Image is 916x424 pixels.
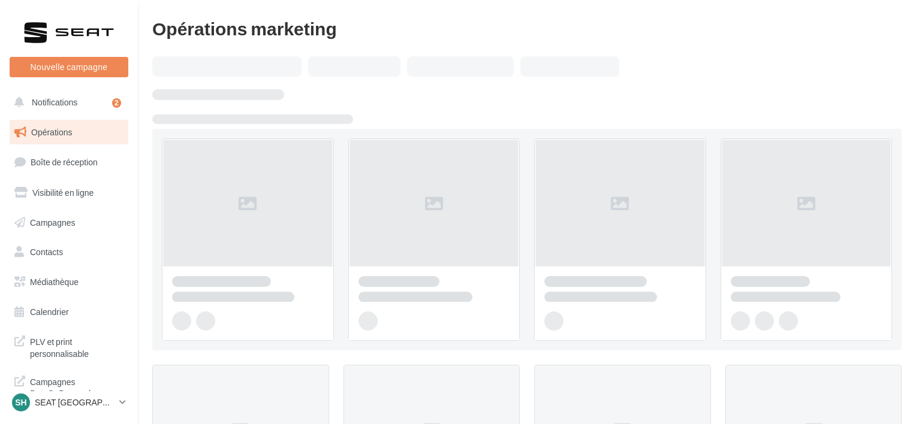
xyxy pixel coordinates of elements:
[31,157,98,167] span: Boîte de réception
[10,391,128,414] a: SH SEAT [GEOGRAPHIC_DATA]
[31,127,72,137] span: Opérations
[7,180,131,205] a: Visibilité en ligne
[30,247,63,257] span: Contacts
[32,187,94,198] span: Visibilité en ligne
[7,90,126,115] button: Notifications 2
[7,369,131,404] a: Campagnes DataOnDemand
[30,307,69,317] span: Calendrier
[32,97,77,107] span: Notifications
[152,19,902,37] div: Opérations marketing
[15,396,26,408] span: SH
[7,149,131,175] a: Boîte de réception
[112,98,121,108] div: 2
[30,277,79,287] span: Médiathèque
[10,57,128,77] button: Nouvelle campagne
[7,120,131,145] a: Opérations
[30,374,123,399] span: Campagnes DataOnDemand
[35,396,115,408] p: SEAT [GEOGRAPHIC_DATA]
[7,240,131,265] a: Contacts
[30,334,123,359] span: PLV et print personnalisable
[7,299,131,325] a: Calendrier
[7,329,131,364] a: PLV et print personnalisable
[30,217,76,227] span: Campagnes
[7,269,131,295] a: Médiathèque
[7,210,131,235] a: Campagnes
